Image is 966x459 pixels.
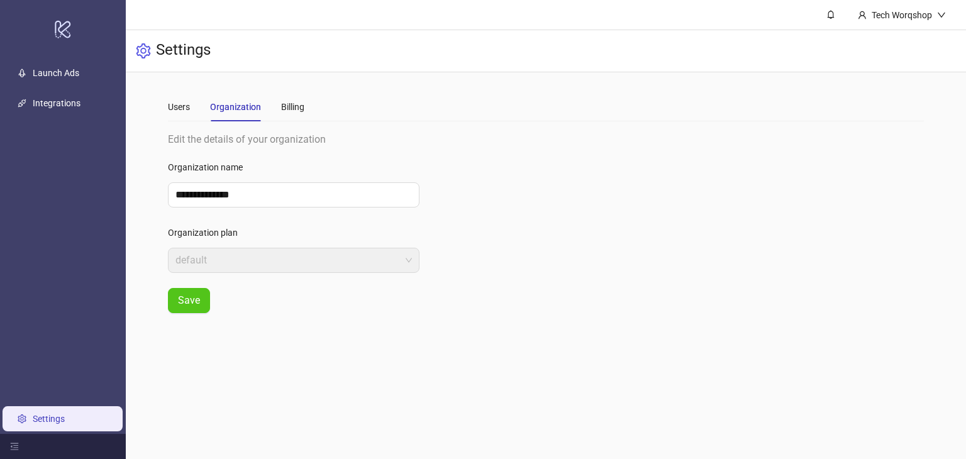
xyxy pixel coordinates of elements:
label: Organization name [168,157,251,177]
label: Organization plan [168,223,246,243]
span: menu-fold [10,442,19,451]
span: user [858,11,867,19]
span: down [937,11,946,19]
div: Users [168,100,190,114]
span: Save [178,295,200,306]
input: Organization name [168,182,419,207]
a: Launch Ads [33,68,79,78]
button: Save [168,288,210,313]
div: Edit the details of your organization [168,131,923,147]
span: setting [136,43,151,58]
a: Integrations [33,98,80,108]
span: bell [826,10,835,19]
div: Billing [281,100,304,114]
div: Tech Worqshop [867,8,937,22]
div: Organization [210,100,261,114]
h3: Settings [156,40,211,62]
a: Settings [33,414,65,424]
span: default [175,248,412,272]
